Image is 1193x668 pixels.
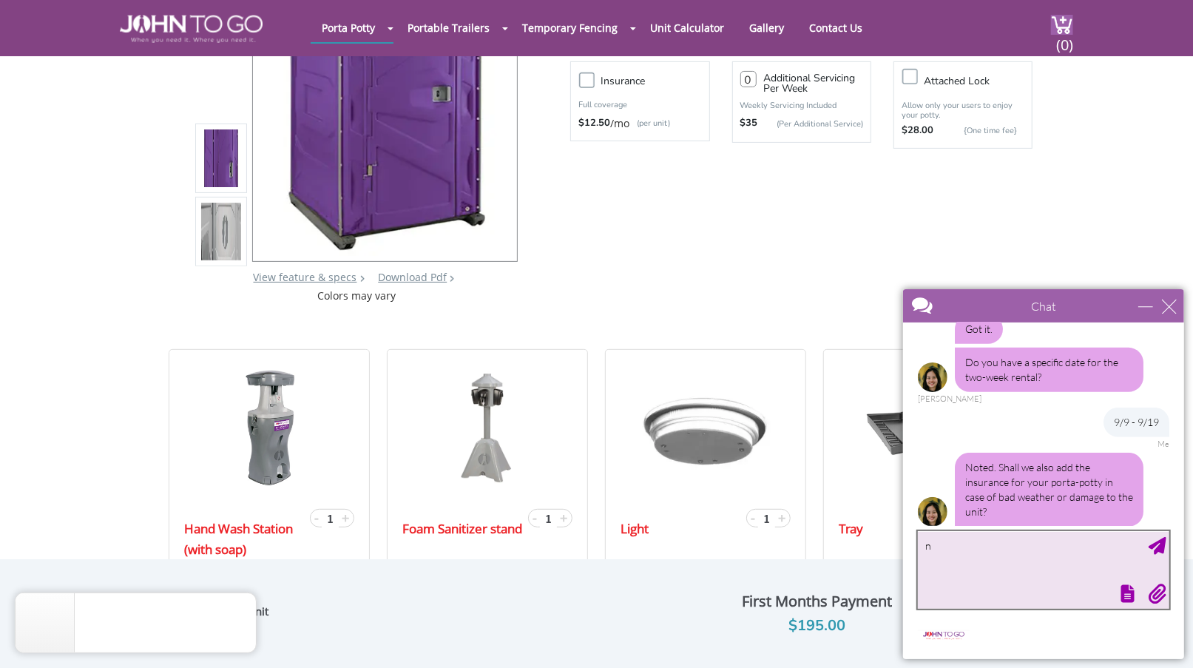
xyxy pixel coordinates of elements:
[254,270,357,284] a: View feature & specs
[230,368,308,487] img: 17
[764,73,863,94] h3: Additional Servicing Per Week
[865,368,983,487] img: 17
[751,509,755,527] span: -
[342,509,349,527] span: +
[621,368,790,487] img: 17
[360,275,365,282] img: right arrow icon
[839,519,863,539] a: Tray
[740,71,757,87] input: 0
[195,289,518,303] div: Colors may vary
[511,13,629,42] a: Temporary Fencing
[184,519,306,560] a: Hand Wash Station (with soap)
[578,116,701,131] div: /mo
[1055,23,1073,55] span: (0)
[601,72,716,90] h3: Insurance
[667,614,967,638] div: $195.00
[667,589,967,614] div: First Months Payment
[941,124,1017,138] p: {One time fee}
[201,57,241,405] img: Product
[402,557,473,578] span: $100 - $114
[621,557,661,578] span: $29.95
[902,101,1024,120] p: Allow only your users to enjoy your potty.
[924,72,1039,90] h3: Attached lock
[311,13,386,42] a: Porta Potty
[629,116,670,131] p: (per unit)
[1051,15,1073,35] img: cart a
[560,509,567,527] span: +
[902,124,933,138] strong: $28.00
[661,557,708,578] span: /month
[798,13,873,42] a: Contact Us
[396,13,501,42] a: Portable Trailers
[861,557,908,578] span: /month
[839,557,861,578] span: $50
[738,13,795,42] a: Gallery
[621,519,649,539] a: Light
[473,557,520,578] span: /month
[639,13,735,42] a: Unit Calculator
[402,519,522,539] a: Foam Sanitizer stand
[454,368,521,487] img: 17
[378,270,447,284] a: Download Pdf
[758,118,863,129] p: (Per Additional Service)
[778,509,785,527] span: +
[578,116,610,131] strong: $12.50
[450,275,454,282] img: chevron.png
[120,15,263,43] img: JOHN to go
[740,100,863,111] p: Weekly Servicing Included
[578,98,701,112] p: Full coverage
[533,509,537,527] span: -
[894,280,1193,668] iframe: Live Chat Box
[740,116,758,131] strong: $35
[314,509,319,527] span: -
